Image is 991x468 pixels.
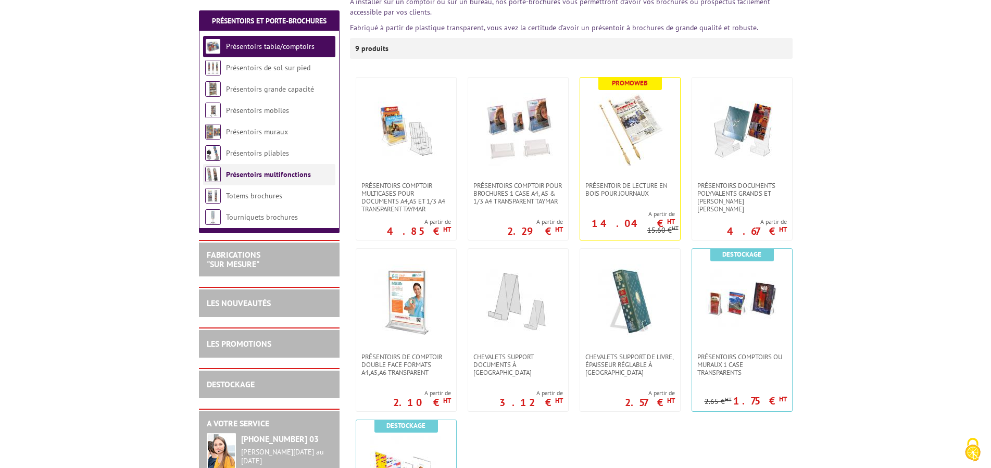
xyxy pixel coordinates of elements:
[697,182,787,213] span: Présentoirs Documents Polyvalents Grands et [PERSON_NAME] [PERSON_NAME]
[482,93,555,166] img: PRÉSENTOIRS COMPTOIR POUR BROCHURES 1 CASE A4, A5 & 1/3 A4 TRANSPARENT taymar
[482,264,555,337] img: CHEVALETS SUPPORT DOCUMENTS À POSER
[722,250,761,259] b: Destockage
[960,437,986,463] img: Cookies (fenêtre modale)
[350,23,758,32] font: Fabriqué à partir de plastique transparent, vous avez la certitude d’avoir un présentoir à brochu...
[241,434,319,444] strong: [PHONE_NUMBER] 03
[205,188,221,204] img: Totems brochures
[226,191,282,200] a: Totems brochures
[473,182,563,205] span: PRÉSENTOIRS COMPTOIR POUR BROCHURES 1 CASE A4, A5 & 1/3 A4 TRANSPARENT taymar
[692,353,792,376] a: Présentoirs comptoirs ou muraux 1 case Transparents
[226,212,298,222] a: Tourniquets brochures
[625,399,675,406] p: 2.57 €
[727,228,787,234] p: 4.67 €
[697,353,787,376] span: Présentoirs comptoirs ou muraux 1 case Transparents
[205,81,221,97] img: Présentoirs grande capacité
[725,396,732,403] sup: HT
[585,182,675,197] span: Présentoir de lecture en bois pour journaux
[443,396,451,405] sup: HT
[205,145,221,161] img: Présentoirs pliables
[779,395,787,403] sup: HT
[207,419,332,428] h2: A votre service
[555,225,563,234] sup: HT
[226,106,289,115] a: Présentoirs mobiles
[226,63,310,72] a: Présentoirs de sol sur pied
[205,167,221,182] img: Présentoirs multifonctions
[393,389,451,397] span: A partir de
[205,124,221,140] img: Présentoirs muraux
[205,39,221,54] img: Présentoirs table/comptoirs
[507,218,563,226] span: A partir de
[612,79,648,87] b: Promoweb
[585,353,675,376] span: CHEVALETS SUPPORT DE LIVRE, ÉPAISSEUR RÉGLABLE À [GEOGRAPHIC_DATA]
[955,433,991,468] button: Cookies (fenêtre modale)
[499,399,563,406] p: 3.12 €
[386,421,425,430] b: Destockage
[393,399,451,406] p: 2.10 €
[468,353,568,376] a: CHEVALETS SUPPORT DOCUMENTS À [GEOGRAPHIC_DATA]
[207,249,260,269] a: FABRICATIONS"Sur Mesure"
[705,398,732,406] p: 2.65 €
[779,225,787,234] sup: HT
[370,264,443,337] img: PRÉSENTOIRS DE COMPTOIR DOUBLE FACE FORMATS A4,A5,A6 TRANSPARENT
[580,182,680,197] a: Présentoir de lecture en bois pour journaux
[667,217,675,226] sup: HT
[499,389,563,397] span: A partir de
[727,218,787,226] span: A partir de
[706,264,779,337] img: Présentoirs comptoirs ou muraux 1 case Transparents
[507,228,563,234] p: 2.29 €
[580,210,675,218] span: A partir de
[205,103,221,118] img: Présentoirs mobiles
[207,379,255,389] a: DESTOCKAGE
[592,220,675,226] p: 14.04 €
[733,398,787,404] p: 1.75 €
[647,226,679,234] p: 15.60 €
[706,93,779,166] img: Présentoirs Documents Polyvalents Grands et Petits Modèles
[594,93,667,166] img: Présentoir de lecture en bois pour journaux
[212,16,327,26] a: Présentoirs et Porte-brochures
[226,170,311,179] a: Présentoirs multifonctions
[361,182,451,213] span: Présentoirs comptoir multicases POUR DOCUMENTS A4,A5 ET 1/3 A4 TRANSPARENT TAYMAR
[443,225,451,234] sup: HT
[356,182,456,213] a: Présentoirs comptoir multicases POUR DOCUMENTS A4,A5 ET 1/3 A4 TRANSPARENT TAYMAR
[207,298,271,308] a: LES NOUVEAUTÉS
[205,209,221,225] img: Tourniquets brochures
[226,84,314,94] a: Présentoirs grande capacité
[205,60,221,75] img: Présentoirs de sol sur pied
[370,93,443,166] img: Présentoirs comptoir multicases POUR DOCUMENTS A4,A5 ET 1/3 A4 TRANSPARENT TAYMAR
[207,338,271,349] a: LES PROMOTIONS
[580,353,680,376] a: CHEVALETS SUPPORT DE LIVRE, ÉPAISSEUR RÉGLABLE À [GEOGRAPHIC_DATA]
[667,396,675,405] sup: HT
[355,38,394,59] p: 9 produits
[387,228,451,234] p: 4.85 €
[387,218,451,226] span: A partir de
[361,353,451,376] span: PRÉSENTOIRS DE COMPTOIR DOUBLE FACE FORMATS A4,A5,A6 TRANSPARENT
[473,353,563,376] span: CHEVALETS SUPPORT DOCUMENTS À [GEOGRAPHIC_DATA]
[692,182,792,213] a: Présentoirs Documents Polyvalents Grands et [PERSON_NAME] [PERSON_NAME]
[356,353,456,376] a: PRÉSENTOIRS DE COMPTOIR DOUBLE FACE FORMATS A4,A5,A6 TRANSPARENT
[594,264,667,337] img: CHEVALETS SUPPORT DE LIVRE, ÉPAISSEUR RÉGLABLE À POSER
[226,148,289,158] a: Présentoirs pliables
[468,182,568,205] a: PRÉSENTOIRS COMPTOIR POUR BROCHURES 1 CASE A4, A5 & 1/3 A4 TRANSPARENT taymar
[672,224,679,232] sup: HT
[226,127,288,136] a: Présentoirs muraux
[226,42,315,51] a: Présentoirs table/comptoirs
[241,448,332,465] div: [PERSON_NAME][DATE] au [DATE]
[625,389,675,397] span: A partir de
[555,396,563,405] sup: HT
